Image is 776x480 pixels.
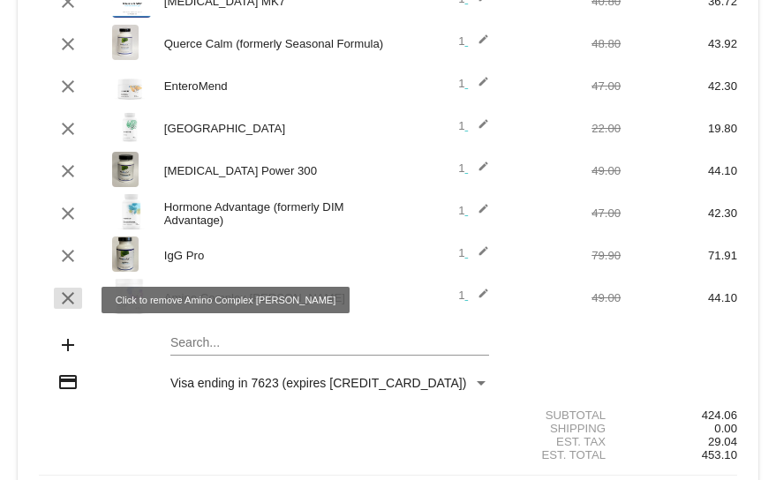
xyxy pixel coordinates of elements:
span: 1 [458,289,489,302]
div: 44.10 [621,164,737,177]
mat-icon: edit [468,76,489,97]
div: Shipping [504,422,621,435]
span: 1 [458,204,489,217]
input: Search... [170,336,489,350]
div: 424.06 [621,409,737,422]
div: 22.00 [504,122,621,135]
mat-icon: edit [468,288,489,309]
div: 79.90 [504,249,621,262]
mat-icon: edit [468,118,489,139]
div: Amino Complex [PERSON_NAME] [155,291,388,304]
img: Enteromend-label.png [112,67,147,102]
div: Querce Calm (formerly Seasonal Formula) [155,37,388,50]
mat-icon: credit_card [57,371,79,393]
div: 19.80 [621,122,737,135]
mat-icon: edit [468,34,489,55]
mat-icon: clear [57,203,79,224]
mat-select: Payment Method [170,376,489,390]
div: 42.30 [621,206,737,220]
div: 43.92 [621,37,737,50]
span: 1 [458,119,489,132]
mat-icon: edit [468,245,489,266]
div: 71.91 [621,249,737,262]
div: 42.30 [621,79,737,93]
mat-icon: clear [57,118,79,139]
div: [GEOGRAPHIC_DATA] [155,122,388,135]
mat-icon: add [57,334,79,356]
span: 1 [458,246,489,259]
div: Hormone Advantage (formerly DIM Advantage) [155,200,388,227]
span: 1 [458,77,489,90]
span: 1 [458,34,489,48]
mat-icon: edit [468,203,489,224]
img: Querce-Calm-label-scaled-e1678803996232.jpg [112,25,139,60]
div: 49.00 [504,164,621,177]
div: 44.10 [621,291,737,304]
div: 49.00 [504,291,621,304]
div: EnteroMend [155,79,388,93]
span: 0.00 [714,422,737,435]
div: Est. Tax [504,435,621,448]
div: [MEDICAL_DATA] Power 300 [155,164,388,177]
mat-icon: clear [57,76,79,97]
mat-icon: clear [57,245,79,266]
div: 47.00 [504,79,621,93]
span: 453.10 [702,448,737,461]
span: Visa ending in 7623 (expires [CREDIT_CARD_DATA]) [170,376,466,390]
img: Hormone-Advantage-label.png [112,194,152,229]
div: Subtotal [504,409,621,422]
img: Rhodiola-label.png [112,109,147,145]
div: IgG Pro [155,249,388,262]
span: 1 [458,161,489,175]
span: 29.04 [708,435,737,448]
img: IGg-pro-label-scaled-scaled.jpg [112,236,139,272]
div: 47.00 [504,206,621,220]
mat-icon: edit [468,161,489,182]
img: Amino-Complex-Berry-label.png [112,279,150,314]
mat-icon: clear [57,288,79,309]
mat-icon: clear [57,34,79,55]
div: 48.80 [504,37,621,50]
mat-icon: clear [57,161,79,182]
div: Est. Total [504,448,621,461]
img: CoQ10-Power-300-label-scaled.jpg [112,152,139,187]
